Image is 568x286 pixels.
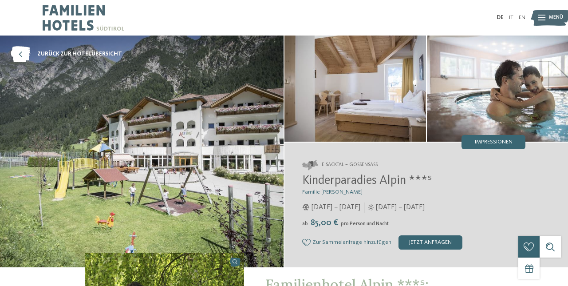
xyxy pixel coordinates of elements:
span: Kinderparadies Alpin ***ˢ [302,175,432,187]
span: Impressionen [475,139,513,145]
a: DE [497,15,504,20]
span: [DATE] – [DATE] [312,203,360,212]
span: [DATE] – [DATE] [376,203,425,212]
span: Eisacktal – Gossensass [322,162,378,169]
a: EN [519,15,525,20]
i: Öffnungszeiten im Sommer [368,204,374,211]
i: Öffnungszeiten im Winter [302,204,310,211]
span: pro Person und Nacht [341,221,389,226]
span: Menü [549,14,563,21]
span: Familie [PERSON_NAME] [302,189,363,195]
span: zurück zur Hotelübersicht [37,50,122,58]
a: IT [509,15,513,20]
span: 85,00 € [309,218,340,227]
span: ab [302,221,308,226]
span: Zur Sammelanfrage hinzufügen [312,239,391,246]
a: zurück zur Hotelübersicht [11,46,122,62]
div: jetzt anfragen [398,235,462,250]
img: Das Familienhotel bei Sterzing für Genießer [284,36,426,142]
